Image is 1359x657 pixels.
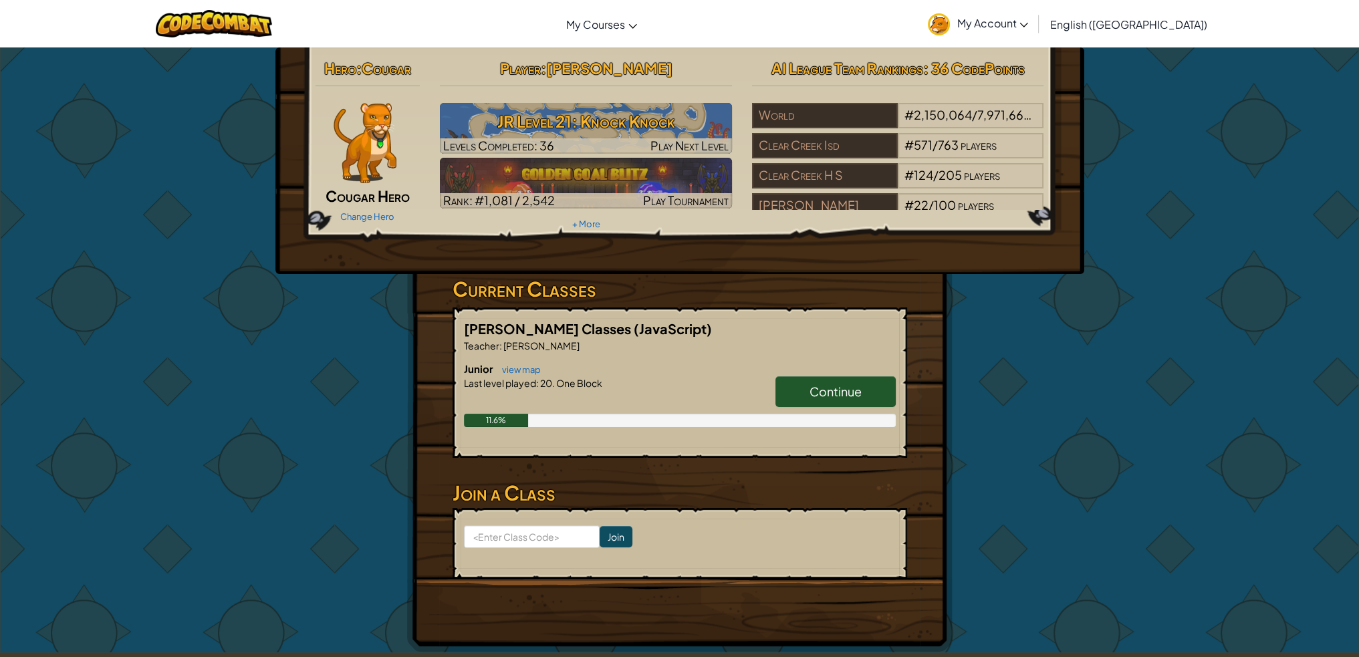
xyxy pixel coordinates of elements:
h3: Join a Class [453,478,907,508]
input: Join [600,526,632,547]
span: Play Next Level [650,138,729,153]
span: 763 [938,137,959,152]
a: World#2,150,064/7,971,665players [752,116,1044,131]
a: My Courses [560,6,644,42]
span: # [904,197,914,213]
span: : 36 CodePoints [923,59,1025,78]
span: / [929,197,934,213]
span: / [933,137,938,152]
span: Rank: #1,081 / 2,542 [443,192,555,208]
img: JR Level 21: Knock Knock [440,103,732,154]
span: [PERSON_NAME] Classes [464,320,634,337]
span: # [904,107,914,122]
h3: JR Level 21: Knock Knock [440,106,732,136]
a: [PERSON_NAME]#22/100players [752,206,1044,221]
span: Teacher [464,340,499,352]
span: AI League Team Rankings [771,59,923,78]
span: Last level played [464,377,536,389]
span: : [540,59,545,78]
span: players [964,167,1000,182]
span: Player [499,59,540,78]
img: cougar-paper-dolls.png [334,103,396,183]
span: My Courses [566,17,625,31]
span: 571 [914,137,933,152]
span: 7,971,665 [977,107,1031,122]
span: Play Tournament [643,192,729,208]
span: English ([GEOGRAPHIC_DATA]) [1049,17,1207,31]
a: view map [495,364,541,375]
div: Clear Creek H S [752,163,898,188]
span: 100 [934,197,956,213]
span: Continue [810,384,862,399]
span: 20. [539,377,555,389]
span: / [933,167,939,182]
span: One Block [555,377,602,389]
span: [PERSON_NAME] [502,340,580,352]
div: World [752,103,898,128]
img: Golden Goal [440,158,732,209]
span: 205 [939,167,962,182]
a: Clear Creek H S#124/205players [752,176,1044,191]
span: players [1033,107,1069,122]
span: [PERSON_NAME] [545,59,672,78]
div: 11.6% [464,414,529,427]
span: : [536,377,539,389]
span: 2,150,064 [914,107,972,122]
span: # [904,137,914,152]
span: / [972,107,977,122]
span: : [499,340,502,352]
span: # [904,167,914,182]
div: Clear Creek Isd [752,133,898,158]
img: CodeCombat logo [156,10,273,37]
span: Cougar Hero [326,186,410,205]
input: <Enter Class Code> [464,525,600,548]
a: My Account [921,3,1035,45]
a: Clear Creek Isd#571/763players [752,146,1044,161]
span: Junior [464,362,495,375]
a: English ([GEOGRAPHIC_DATA]) [1043,6,1213,42]
span: 124 [914,167,933,182]
a: Rank: #1,081 / 2,542Play Tournament [440,158,732,209]
span: players [961,137,997,152]
span: (JavaScript) [634,320,712,337]
img: avatar [928,13,950,35]
a: Play Next Level [440,103,732,154]
span: : [356,59,362,78]
span: My Account [957,16,1028,30]
span: Cougar [362,59,411,78]
span: 22 [914,197,929,213]
div: [PERSON_NAME] [752,193,898,219]
span: Levels Completed: 36 [443,138,554,153]
span: Hero [324,59,356,78]
h3: Current Classes [453,274,907,304]
a: Change Hero [340,211,394,222]
span: players [958,197,994,213]
a: + More [572,219,600,229]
